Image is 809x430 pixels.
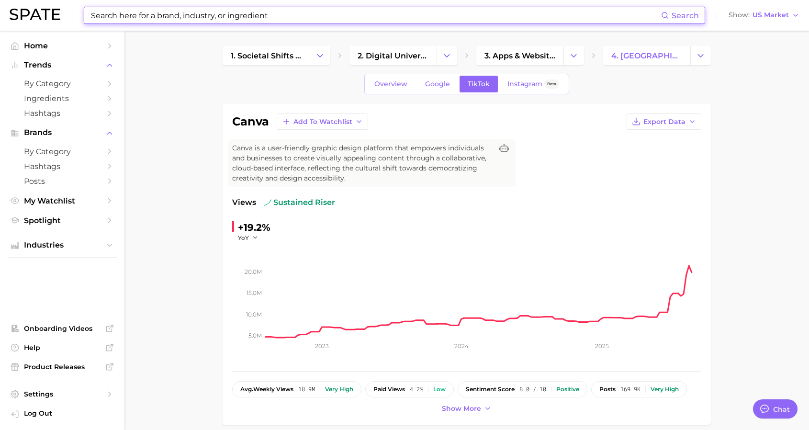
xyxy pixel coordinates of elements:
[603,46,690,65] a: 4. [GEOGRAPHIC_DATA]
[245,268,262,275] tspan: 20.0m
[232,143,493,183] span: Canva is a user-friendly graphic design platform that empowers individuals and businesses to crea...
[293,118,352,126] span: Add to Watchlist
[277,113,368,130] button: Add to Watchlist
[627,113,701,130] button: Export Data
[519,386,546,393] span: 8.0 / 10
[468,80,490,88] span: TikTok
[442,405,481,413] span: Show more
[247,289,262,296] tspan: 15.0m
[729,12,750,18] span: Show
[591,381,687,397] button: posts169.9kVery high
[24,343,101,352] span: Help
[298,386,315,393] span: 18.9m
[620,386,640,393] span: 169.9k
[8,238,117,252] button: Industries
[8,174,117,189] a: Posts
[24,79,101,88] span: by Category
[690,46,711,65] button: Change Category
[325,386,353,393] div: Very high
[24,362,101,371] span: Product Releases
[8,387,117,401] a: Settings
[499,76,567,92] a: InstagramBeta
[24,216,101,225] span: Spotlight
[264,197,335,208] span: sustained riser
[24,61,101,69] span: Trends
[454,342,469,350] tspan: 2024
[476,46,563,65] a: 3. apps & websites
[90,7,661,23] input: Search here for a brand, industry, or ingredient
[8,360,117,374] a: Product Releases
[643,118,685,126] span: Export Data
[24,324,101,333] span: Onboarding Videos
[373,386,405,393] span: paid views
[507,80,542,88] span: Instagram
[264,199,271,206] img: sustained riser
[8,91,117,106] a: Ingredients
[24,94,101,103] span: Ingredients
[547,80,556,88] span: Beta
[8,159,117,174] a: Hashtags
[8,406,117,422] a: Log out. Currently logged in with e-mail ameera.masud@digitas.com.
[374,80,407,88] span: Overview
[437,46,457,65] button: Change Category
[366,76,416,92] a: Overview
[231,51,302,60] span: 1. societal shifts & culture
[232,116,269,127] h1: canva
[238,234,249,242] span: YoY
[24,241,101,249] span: Industries
[24,147,101,156] span: by Category
[10,9,60,20] img: SPATE
[8,321,117,336] a: Onboarding Videos
[651,386,679,393] div: Very high
[433,386,446,393] div: Low
[417,76,458,92] a: Google
[466,386,515,393] span: sentiment score
[563,46,584,65] button: Change Category
[439,402,494,415] button: Show more
[238,234,258,242] button: YoY
[599,386,616,393] span: posts
[753,12,789,18] span: US Market
[458,381,587,397] button: sentiment score8.0 / 10Positive
[349,46,437,65] a: 2. digital universe
[24,162,101,171] span: Hashtags
[484,51,555,60] span: 3. apps & websites
[232,381,361,397] button: avg.weekly views18.9mVery high
[240,386,293,393] span: weekly views
[24,109,101,118] span: Hashtags
[8,125,117,140] button: Brands
[232,197,256,208] span: Views
[24,128,101,137] span: Brands
[556,386,579,393] div: Positive
[24,177,101,186] span: Posts
[8,213,117,228] a: Spotlight
[8,193,117,208] a: My Watchlist
[8,38,117,53] a: Home
[726,9,802,22] button: ShowUS Market
[24,41,101,50] span: Home
[240,385,253,393] abbr: average
[8,106,117,121] a: Hashtags
[358,51,428,60] span: 2. digital universe
[24,390,101,398] span: Settings
[315,342,329,350] tspan: 2023
[425,80,450,88] span: Google
[223,46,310,65] a: 1. societal shifts & culture
[248,331,262,339] tspan: 5.0m
[8,76,117,91] a: by Category
[595,342,609,350] tspan: 2025
[8,340,117,355] a: Help
[24,196,101,205] span: My Watchlist
[246,310,262,317] tspan: 10.0m
[365,381,454,397] button: paid views4.2%Low
[310,46,330,65] button: Change Category
[8,58,117,72] button: Trends
[460,76,498,92] a: TikTok
[410,386,423,393] span: 4.2%
[24,409,109,418] span: Log Out
[672,11,699,20] span: Search
[611,51,682,60] span: 4. [GEOGRAPHIC_DATA]
[8,144,117,159] a: by Category
[238,220,270,235] div: +19.2%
